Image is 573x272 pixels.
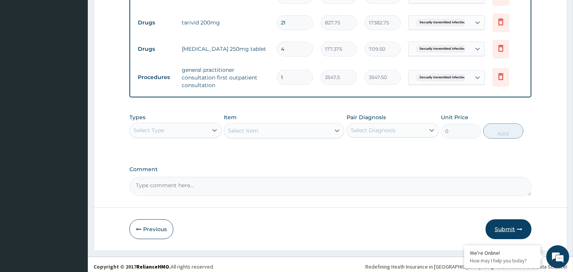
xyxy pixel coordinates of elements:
span: Sexually transmitted infectiou... [416,45,471,53]
td: Procedures [134,70,178,84]
div: Select Type [134,126,164,134]
label: Unit Price [441,113,468,121]
span: Sexually transmitted infectiou... [416,74,471,81]
label: Types [129,114,145,121]
strong: Copyright © 2017 . [94,263,171,270]
button: Add [483,123,523,139]
label: Comment [129,166,531,173]
a: RelianceHMO [136,263,169,270]
span: Sexually transmitted infectiou... [416,19,471,26]
button: Submit [486,219,531,239]
div: Select Diagnosis [351,126,395,134]
label: Pair Diagnosis [347,113,386,121]
td: [MEDICAL_DATA] 250mg tablet [178,41,273,57]
td: Drugs [134,16,178,30]
textarea: Type your message and hit 'Enter' [4,186,145,213]
td: tarivid 200mg [178,15,273,30]
div: Chat with us now [40,43,128,53]
div: Redefining Heath Insurance in [GEOGRAPHIC_DATA] using Telemedicine and Data Science! [365,263,567,270]
label: Item [224,113,237,121]
td: general practitioner consultation first outpatient consultation [178,62,273,93]
td: Drugs [134,42,178,56]
p: How may I help you today? [470,257,535,264]
img: d_794563401_company_1708531726252_794563401 [14,38,31,57]
div: We're Online! [470,249,535,256]
span: We're online! [44,85,105,162]
button: Previous [129,219,173,239]
div: Minimize live chat window [125,4,144,22]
